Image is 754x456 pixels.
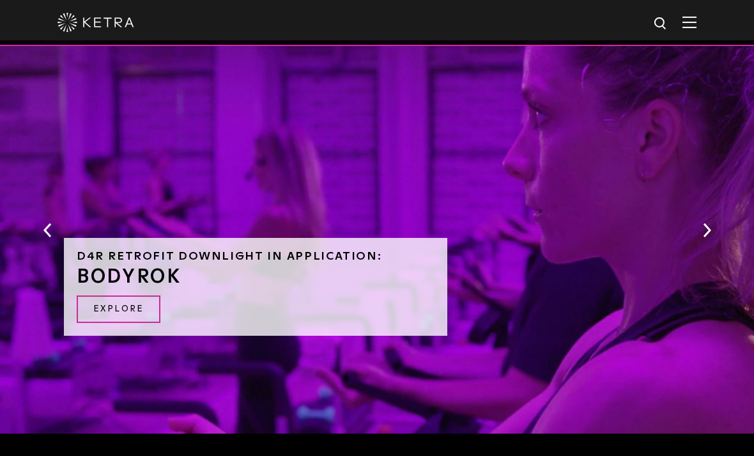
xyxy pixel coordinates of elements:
[682,16,696,28] img: Hamburger%20Nav.svg
[653,16,669,32] img: search icon
[77,295,160,323] a: Explore
[77,267,435,287] h3: BODYROK
[58,13,134,32] img: ketra-logo-2019-white
[77,251,435,262] h6: D4R Retrofit Downlight in Application:
[700,222,713,239] button: Next
[41,222,54,239] button: Previous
